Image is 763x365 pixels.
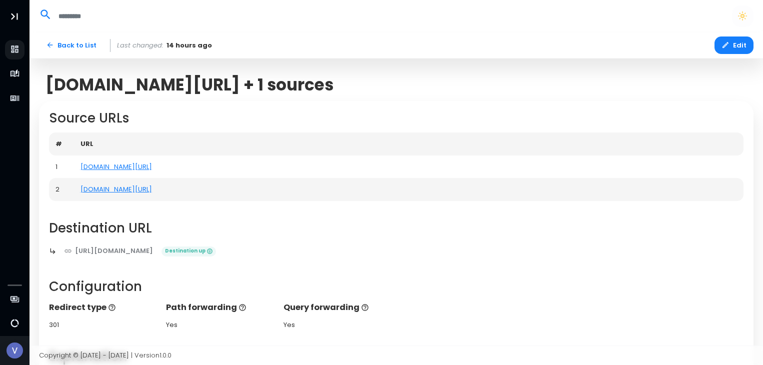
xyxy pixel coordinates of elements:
h2: Source URLs [49,110,744,126]
th: URL [74,132,744,155]
div: Yes [283,320,391,330]
a: [DOMAIN_NAME][URL] [80,162,152,171]
a: Back to List [39,36,103,54]
a: [DOMAIN_NAME][URL] [80,184,152,194]
div: 301 [49,320,156,330]
p: Path forwarding [166,301,273,313]
span: Last changed: [117,40,163,50]
div: 1 [55,162,67,172]
button: Toggle Aside [5,7,24,26]
span: [DOMAIN_NAME][URL] + 1 sources [45,75,333,94]
span: Destination up [161,246,216,256]
h2: Configuration [49,279,744,294]
div: 2 [55,184,67,194]
th: # [49,132,74,155]
span: Copyright © [DATE] - [DATE] | Version 1.0.0 [39,350,171,360]
img: Avatar [6,342,23,359]
a: [URL][DOMAIN_NAME] [57,242,160,260]
div: Yes [166,320,273,330]
span: 14 hours ago [166,40,212,50]
p: Query forwarding [283,301,391,313]
h2: Destination URL [49,220,744,236]
p: Redirect type [49,301,156,313]
button: Edit [714,36,753,54]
